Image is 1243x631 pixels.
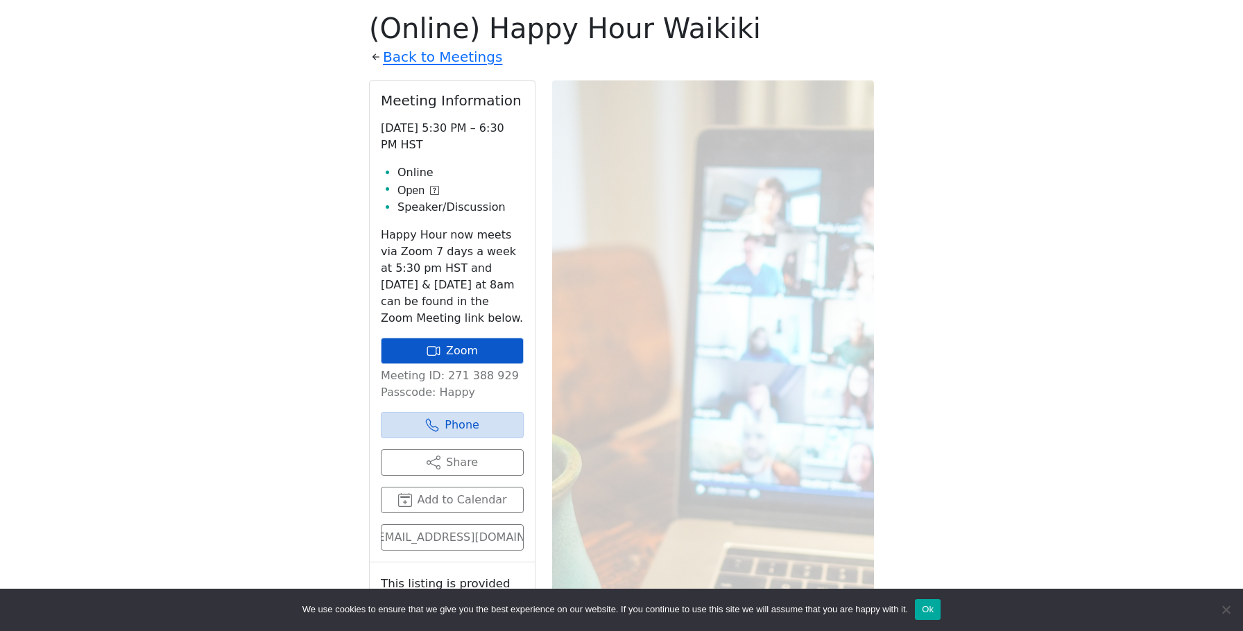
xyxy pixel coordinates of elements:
p: [DATE] 5:30 PM – 6:30 PM HST [381,120,524,153]
button: Ok [915,599,941,620]
a: Phone [381,412,524,438]
li: Online [397,164,524,181]
span: No [1219,603,1233,616]
h1: (Online) Happy Hour Waikiki [369,12,874,45]
button: Add to Calendar [381,487,524,513]
span: We use cookies to ensure that we give you the best experience on our website. If you continue to ... [302,603,908,616]
span: Open [397,182,425,199]
small: This listing is provided by: [381,573,524,614]
p: Happy Hour now meets via Zoom 7 days a week at 5:30 pm HST and [DATE] & [DATE] at 8am can be foun... [381,227,524,327]
button: Open [397,182,439,199]
li: Speaker/Discussion [397,199,524,216]
p: Meeting ID: 271 388 929 Passcode: Happy [381,368,524,401]
button: Share [381,449,524,476]
h2: Meeting Information [381,92,524,109]
a: Back to Meetings [383,45,502,69]
a: Zoom [381,338,524,364]
a: [URL][EMAIL_ADDRESS][DOMAIN_NAME] [381,524,524,551]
